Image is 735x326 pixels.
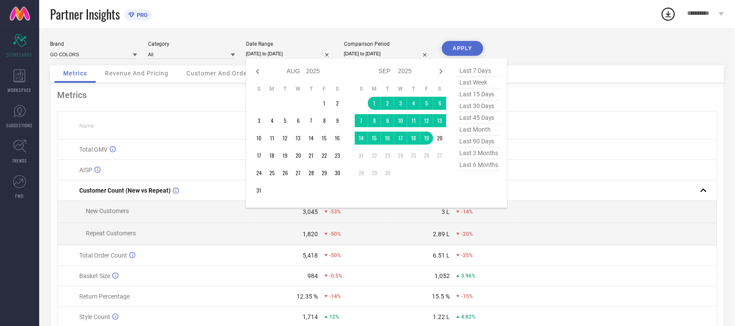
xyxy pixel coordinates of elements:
button: APPLY [442,41,483,56]
td: Fri Sep 26 2025 [420,149,433,162]
span: -14% [461,209,473,215]
td: Tue Sep 30 2025 [381,166,394,180]
div: 1,714 [303,313,318,320]
span: Customer And Orders [186,70,253,77]
td: Mon Aug 25 2025 [266,166,279,180]
td: Thu Aug 28 2025 [305,166,318,180]
span: -50% [329,231,341,237]
span: -15% [461,293,473,299]
span: last week [457,77,501,88]
td: Fri Aug 01 2025 [318,97,331,110]
td: Mon Aug 18 2025 [266,149,279,162]
span: SUGGESTIONS [7,122,33,129]
td: Thu Sep 11 2025 [407,114,420,127]
td: Tue Aug 05 2025 [279,114,292,127]
span: last 7 days [457,65,501,77]
td: Tue Sep 16 2025 [381,132,394,145]
span: Partner Insights [50,5,120,23]
td: Sat Sep 27 2025 [433,149,446,162]
div: Brand [50,41,137,47]
td: Thu Sep 04 2025 [407,97,420,110]
div: 2.89 L [433,231,450,238]
span: Name [79,123,94,129]
span: last 6 months [457,159,501,171]
td: Sun Aug 24 2025 [253,166,266,180]
div: 3 L [442,208,450,215]
td: Sat Aug 09 2025 [331,114,344,127]
td: Sat Sep 06 2025 [433,97,446,110]
td: Sun Sep 14 2025 [355,132,368,145]
td: Sat Aug 02 2025 [331,97,344,110]
td: Sun Aug 17 2025 [253,149,266,162]
th: Thursday [407,85,420,92]
span: AISP [79,166,92,173]
td: Tue Aug 12 2025 [279,132,292,145]
td: Sat Aug 16 2025 [331,132,344,145]
span: Metrics [63,70,87,77]
span: Repeat Customers [86,230,136,237]
div: Comparison Period [344,41,431,47]
div: Open download list [661,6,676,22]
span: -20% [461,231,473,237]
span: -14% [329,293,341,299]
td: Wed Sep 10 2025 [394,114,407,127]
td: Sat Sep 13 2025 [433,114,446,127]
span: Customer Count (New vs Repeat) [79,187,171,194]
td: Wed Aug 27 2025 [292,166,305,180]
td: Sun Sep 21 2025 [355,149,368,162]
td: Wed Aug 13 2025 [292,132,305,145]
td: Sun Aug 03 2025 [253,114,266,127]
span: New Customers [86,207,129,214]
div: 3,045 [303,208,318,215]
td: Wed Aug 06 2025 [292,114,305,127]
th: Saturday [331,85,344,92]
span: last 3 months [457,147,501,159]
span: 4.82% [461,314,475,320]
span: 12% [329,314,339,320]
td: Mon Sep 08 2025 [368,114,381,127]
td: Tue Sep 23 2025 [381,149,394,162]
td: Sat Sep 20 2025 [433,132,446,145]
input: Select comparison period [344,49,431,58]
span: TRENDS [12,157,27,164]
div: Metrics [57,90,717,100]
span: -0.5% [329,273,342,279]
td: Fri Aug 15 2025 [318,132,331,145]
span: PRO [135,12,148,18]
th: Monday [266,85,279,92]
td: Thu Sep 25 2025 [407,149,420,162]
div: Next month [436,66,446,77]
span: last 15 days [457,88,501,100]
span: 3.96% [461,273,475,279]
div: 15.5 % [432,293,450,300]
div: 5,418 [303,252,318,259]
td: Thu Sep 18 2025 [407,132,420,145]
div: Category [148,41,235,47]
span: -50% [329,252,341,258]
td: Tue Aug 26 2025 [279,166,292,180]
span: Revenue And Pricing [105,70,169,77]
div: 1,052 [435,272,450,279]
td: Mon Aug 11 2025 [266,132,279,145]
th: Sunday [355,85,368,92]
td: Fri Aug 08 2025 [318,114,331,127]
th: Tuesday [381,85,394,92]
div: 1,820 [303,231,318,238]
th: Wednesday [292,85,305,92]
th: Sunday [253,85,266,92]
td: Fri Aug 22 2025 [318,149,331,162]
td: Wed Sep 24 2025 [394,149,407,162]
span: Total Order Count [79,252,127,259]
td: Thu Aug 14 2025 [305,132,318,145]
span: SCORECARDS [7,51,33,58]
span: last 45 days [457,112,501,124]
th: Monday [368,85,381,92]
td: Tue Aug 19 2025 [279,149,292,162]
span: last month [457,124,501,136]
td: Sun Sep 28 2025 [355,166,368,180]
div: 6.51 L [433,252,450,259]
td: Wed Sep 03 2025 [394,97,407,110]
th: Saturday [433,85,446,92]
td: Sun Sep 07 2025 [355,114,368,127]
span: last 30 days [457,100,501,112]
